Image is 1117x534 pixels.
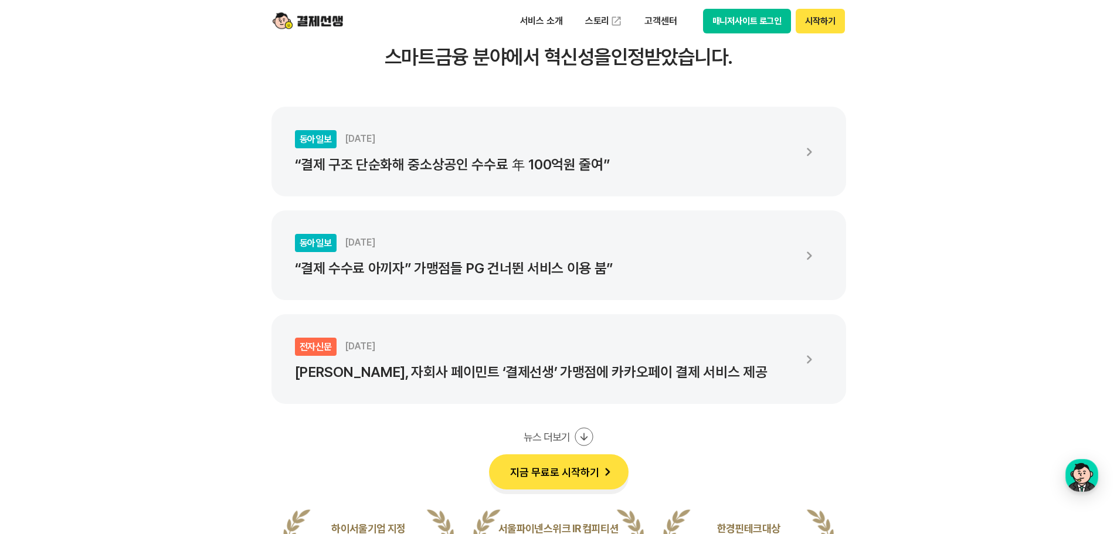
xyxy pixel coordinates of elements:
a: 설정 [151,372,225,401]
p: “결제 구조 단순화해 중소상공인 수수료 年 100억원 줄여” [295,157,793,173]
button: 지금 무료로 시작하기 [489,454,629,489]
a: 스토리 [577,9,631,33]
p: 고객센터 [636,11,685,32]
p: “결제 수수료 아끼자” 가맹점들 PG 건너뛴 서비스 이용 붐” [295,260,793,277]
img: 화살표 아이콘 [599,464,616,480]
img: 화살표 아이콘 [796,138,823,165]
div: 동아일보 [295,130,337,148]
span: [DATE] [345,133,375,144]
button: 시작하기 [796,9,844,33]
span: 설정 [181,389,195,399]
img: 화살표 아이콘 [796,242,823,269]
span: 대화 [107,390,121,399]
a: 대화 [77,372,151,401]
button: 매니저사이트 로그인 [703,9,792,33]
h3: 여러 언론에서도 주목하며 스마트금융 분야에서 혁신성을 인정받았습니다. [271,20,846,69]
span: 홈 [37,389,44,399]
p: [PERSON_NAME], 자회사 페이민트 ‘결제선생’ 가맹점에 카카오페이 결제 서비스 제공 [295,364,793,380]
span: [DATE] [345,341,375,352]
div: 동아일보 [295,234,337,252]
img: 외부 도메인 오픈 [610,15,622,27]
img: 화살표 아이콘 [796,346,823,373]
span: [DATE] [345,237,375,248]
img: logo [273,10,343,32]
div: 전자신문 [295,338,337,356]
button: 뉴스 더보기 [524,427,593,446]
p: 서비스 소개 [512,11,571,32]
a: 홈 [4,372,77,401]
